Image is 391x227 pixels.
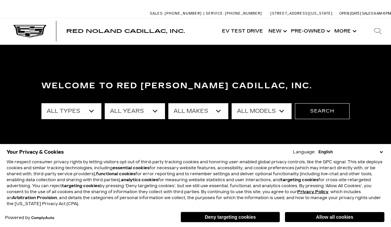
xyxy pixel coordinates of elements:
a: Pre-Owned [288,18,332,44]
select: Language Select [317,149,384,155]
span: Sales: [150,11,164,16]
img: Cadillac Dark Logo with Cadillac White Text [13,25,46,38]
a: Service: [PHONE_NUMBER] [203,12,264,15]
a: EV Test Drive [219,18,266,44]
h3: Welcome to Red [PERSON_NAME] Cadillac, Inc. [41,79,350,93]
button: Search [295,103,350,119]
span: [PHONE_NUMBER] [165,11,202,16]
select: Filter by year [105,103,165,119]
span: 9 AM-6 PM [374,11,391,16]
span: Sales: [362,11,374,16]
select: Filter by model [232,103,292,119]
button: Allow all cookies [285,212,384,222]
strong: targeting cookies [62,184,100,188]
strong: analytics cookies [121,178,158,182]
a: [STREET_ADDRESS][US_STATE] [270,11,333,16]
button: More [332,18,358,44]
a: ComplyAuto [31,216,54,220]
span: Service: [206,11,224,16]
p: We respect consumer privacy rights by letting visitors opt out of third-party tracking cookies an... [7,159,384,207]
a: Red Noland Cadillac, Inc. [66,29,185,34]
span: Your Privacy & Cookies [7,147,64,157]
select: Filter by make [168,103,228,119]
strong: targeting cookies [281,178,318,182]
a: Sales: [PHONE_NUMBER] [150,12,203,15]
span: Red Noland Cadillac, Inc. [66,28,185,34]
div: Powered by [5,216,54,220]
button: Deny targeting cookies [181,212,280,222]
span: Open [DATE] [339,11,361,16]
select: Filter by type [41,103,101,119]
div: Language: [293,150,315,154]
a: New [266,18,288,44]
strong: Arbitration Provision [12,195,57,200]
span: [PHONE_NUMBER] [225,11,262,16]
strong: functional cookies [96,172,136,176]
a: Privacy Policy [297,189,328,194]
strong: essential cookies [113,166,149,170]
